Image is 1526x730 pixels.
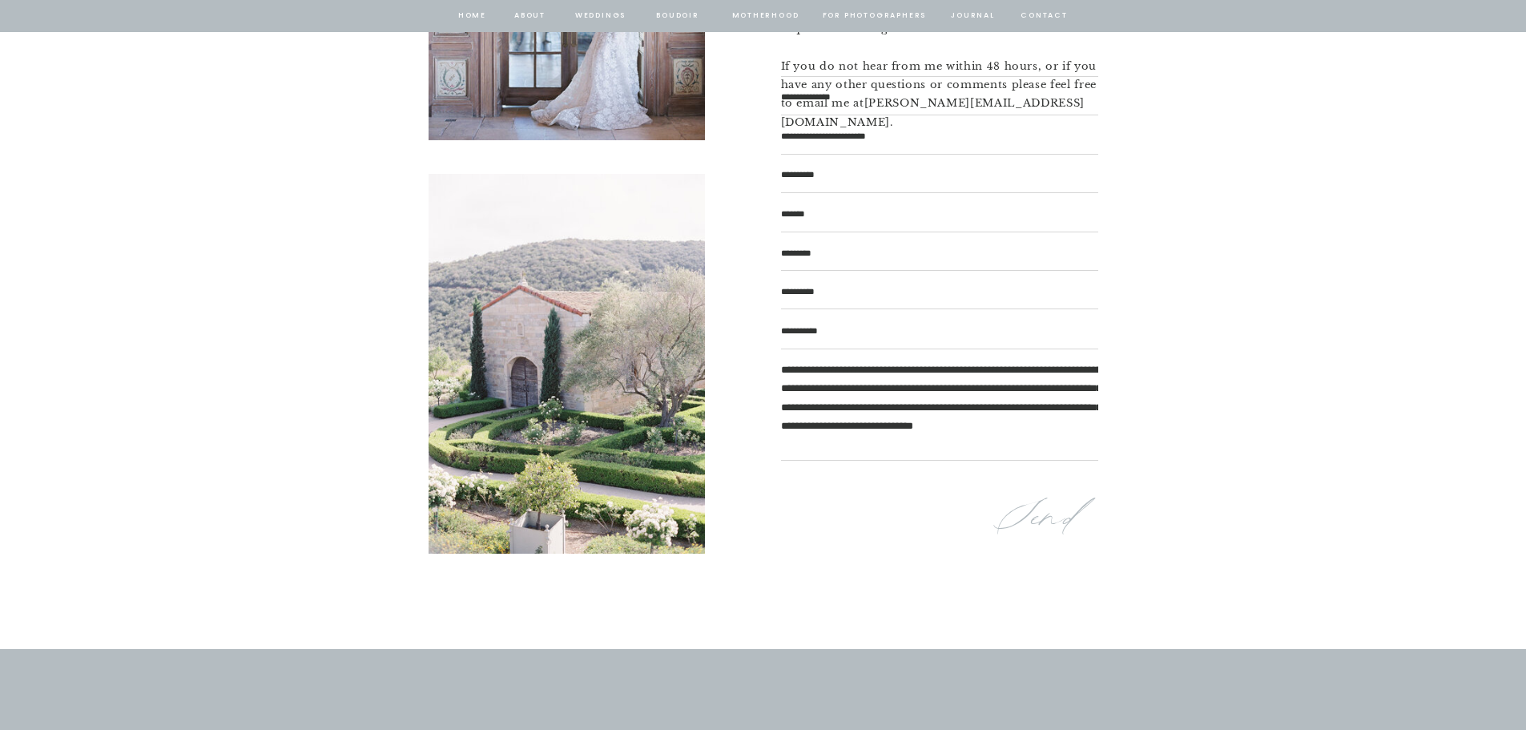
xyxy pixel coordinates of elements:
a: about [513,9,547,23]
a: for photographers [823,9,927,23]
a: Motherhood [732,9,799,23]
a: Weddings [574,9,628,23]
a: Send [993,490,1096,547]
a: contact [1019,9,1070,23]
a: journal [948,9,998,23]
a: home [457,9,488,23]
a: BOUDOIR [655,9,701,23]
